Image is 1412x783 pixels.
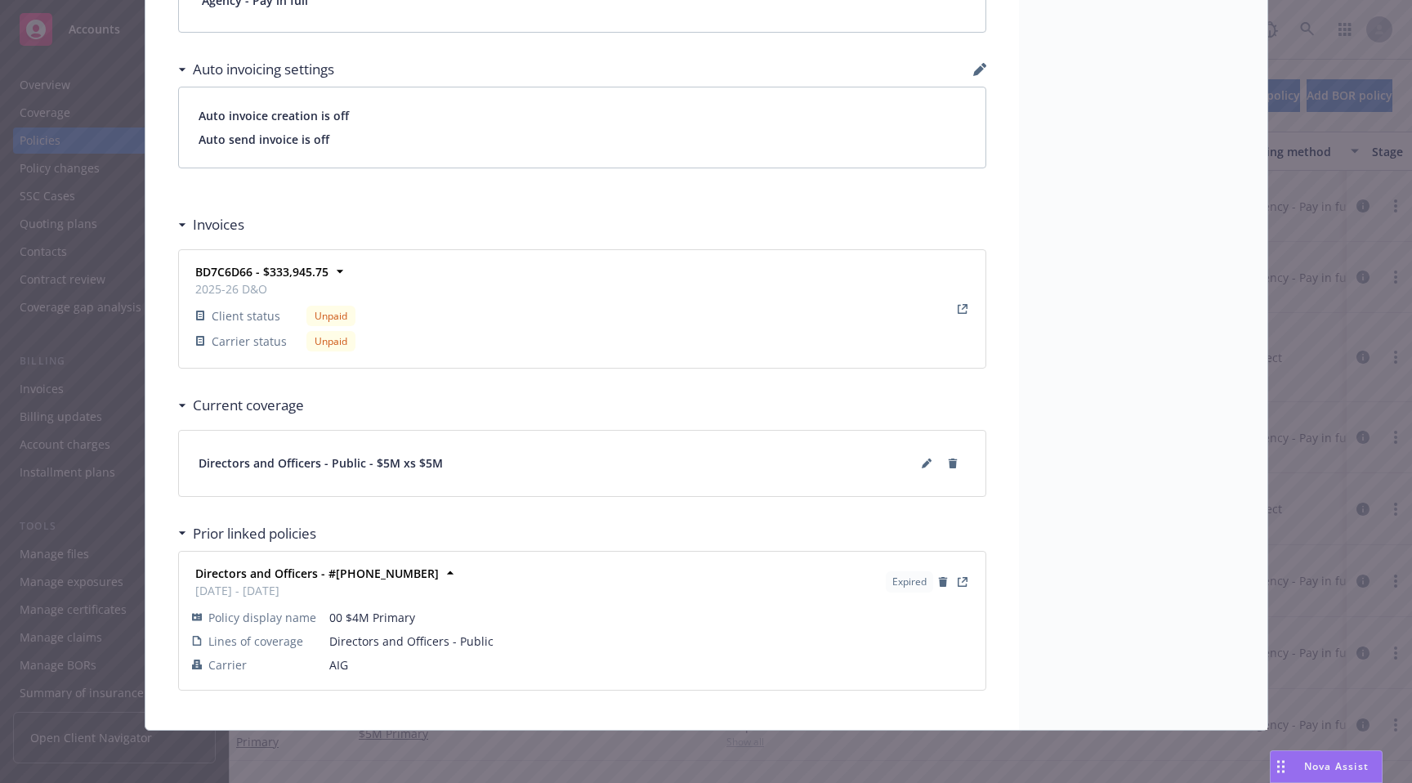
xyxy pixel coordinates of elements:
[193,59,334,80] h3: Auto invoicing settings
[1271,751,1291,782] div: Drag to move
[953,299,972,319] a: View Invoice
[306,331,355,351] div: Unpaid
[329,656,972,673] span: AIG
[329,633,972,650] span: Directors and Officers - Public
[892,575,927,589] span: Expired
[193,214,244,235] h3: Invoices
[193,395,304,416] h3: Current coverage
[199,107,966,124] span: Auto invoice creation is off
[178,214,244,235] div: Invoices
[208,633,303,650] span: Lines of coverage
[195,582,439,599] span: [DATE] - [DATE]
[212,333,287,350] span: Carrier status
[199,131,966,148] span: Auto send invoice is off
[178,59,334,80] div: Auto invoicing settings
[306,306,355,326] div: Unpaid
[195,566,439,581] strong: Directors and Officers - #[PHONE_NUMBER]
[208,656,247,673] span: Carrier
[329,609,972,626] span: 00 $4M Primary
[1304,759,1369,773] span: Nova Assist
[195,280,355,298] span: 2025-26 D&O
[1270,750,1383,783] button: Nova Assist
[178,395,304,416] div: Current coverage
[199,454,443,472] span: Directors and Officers - Public - $5M xs $5M
[208,609,316,626] span: Policy display name
[212,307,280,324] span: Client status
[195,264,328,280] strong: BD7C6D66 - $333,945.75
[193,523,316,544] h3: Prior linked policies
[178,523,316,544] div: Prior linked policies
[953,572,972,592] a: View Policy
